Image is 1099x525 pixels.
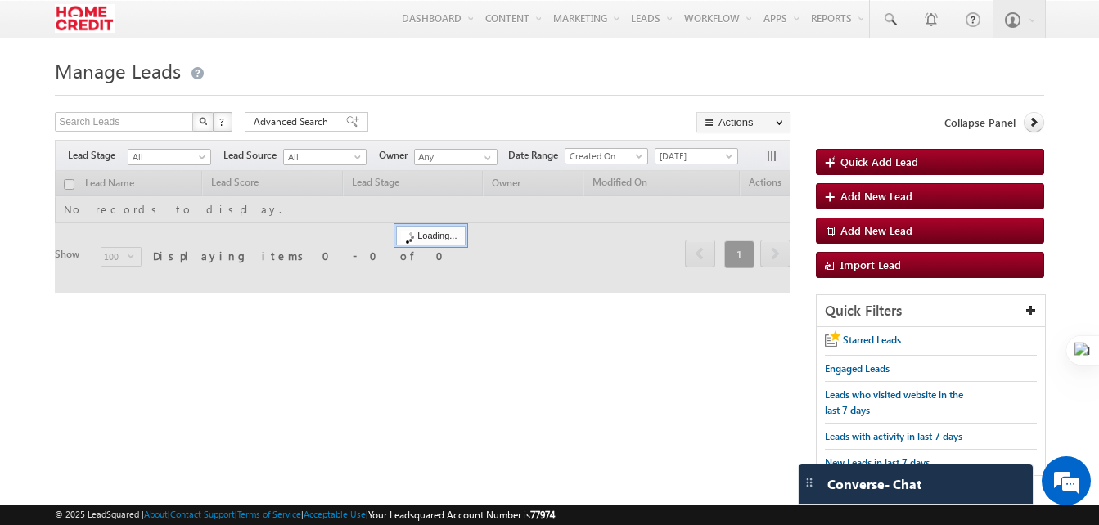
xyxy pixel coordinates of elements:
span: Add New Lead [840,223,912,237]
span: © 2025 LeadSquared | | | | | [55,507,555,523]
a: Created On [565,148,648,164]
span: All [284,150,362,164]
span: New Leads in last 7 days [825,456,930,469]
a: All [128,149,211,165]
span: Advanced Search [254,114,333,129]
span: [DATE] [655,149,733,164]
span: Owner [379,148,414,163]
span: Leads with activity in last 7 days [825,430,962,442]
span: Date Range [508,148,565,163]
span: 77974 [530,509,555,521]
img: carter-drag [803,476,816,489]
a: Acceptable Use [304,509,366,519]
span: Your Leadsquared Account Number is [368,509,555,521]
button: Actions [696,112,790,132]
img: Custom Logo [55,4,115,33]
span: Engaged Leads [825,362,890,375]
span: Converse - Chat [827,477,921,491]
a: All [283,149,367,165]
span: Collapse Panel [944,115,1016,130]
div: Quick Filters [817,295,1045,327]
a: About [144,509,168,519]
span: Add New Lead [840,189,912,203]
a: Show All Items [475,150,496,166]
img: Search [199,117,207,125]
button: ? [213,112,232,132]
span: Leads who visited website in the last 7 days [825,388,963,416]
span: Quick Add Lead [840,155,918,168]
span: ? [219,114,227,128]
div: Loading... [396,226,466,245]
span: Starred Leads [843,334,901,346]
a: [DATE] [655,148,738,164]
span: Manage Leads [55,57,181,83]
span: Import Lead [840,258,901,271]
a: Terms of Service [237,509,301,519]
span: Created On [565,149,643,164]
a: Contact Support [170,509,235,519]
span: Lead Stage [68,148,128,163]
span: Lead Source [223,148,283,163]
span: All [128,150,206,164]
input: Type to Search [414,149,498,165]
